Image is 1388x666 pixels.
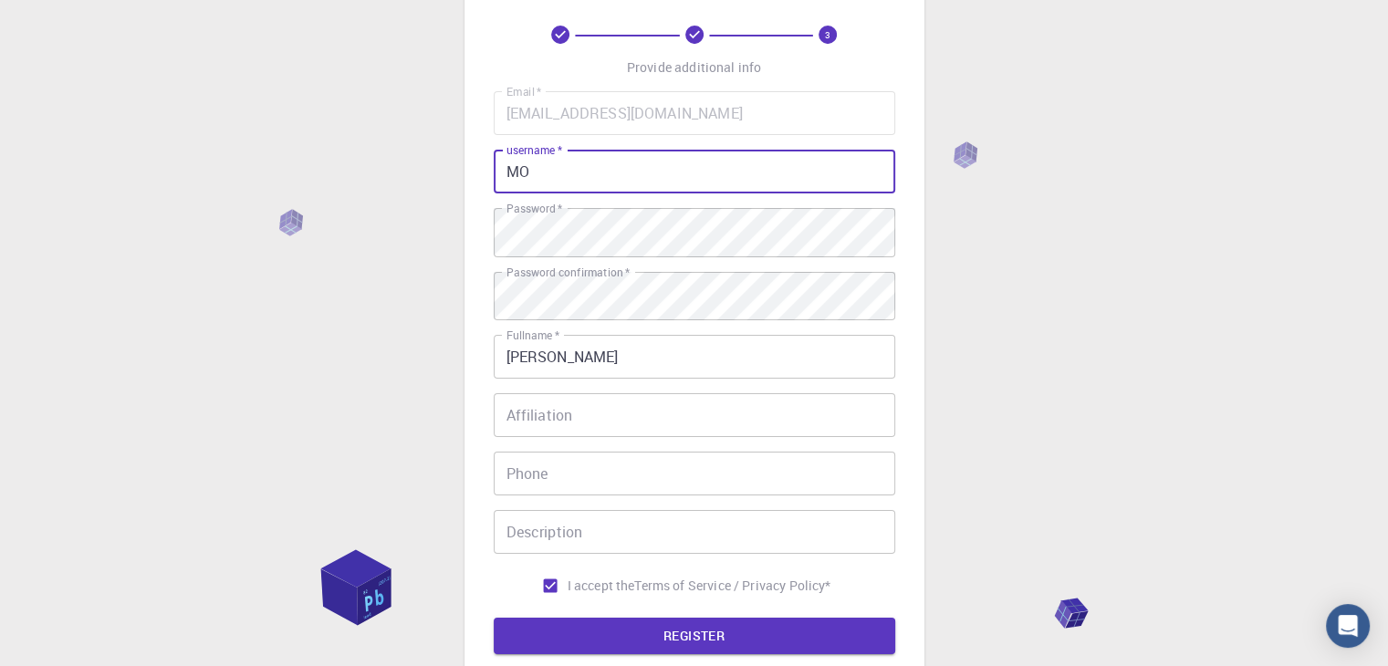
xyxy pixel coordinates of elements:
[506,201,562,216] label: Password
[506,142,562,158] label: username
[634,577,830,595] a: Terms of Service / Privacy Policy*
[634,577,830,595] p: Terms of Service / Privacy Policy *
[1326,604,1370,648] div: Open Intercom Messenger
[494,618,895,654] button: REGISTER
[568,577,635,595] span: I accept the
[506,84,541,99] label: Email
[506,328,559,343] label: Fullname
[627,58,761,77] p: Provide additional info
[825,28,830,41] text: 3
[506,265,630,280] label: Password confirmation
